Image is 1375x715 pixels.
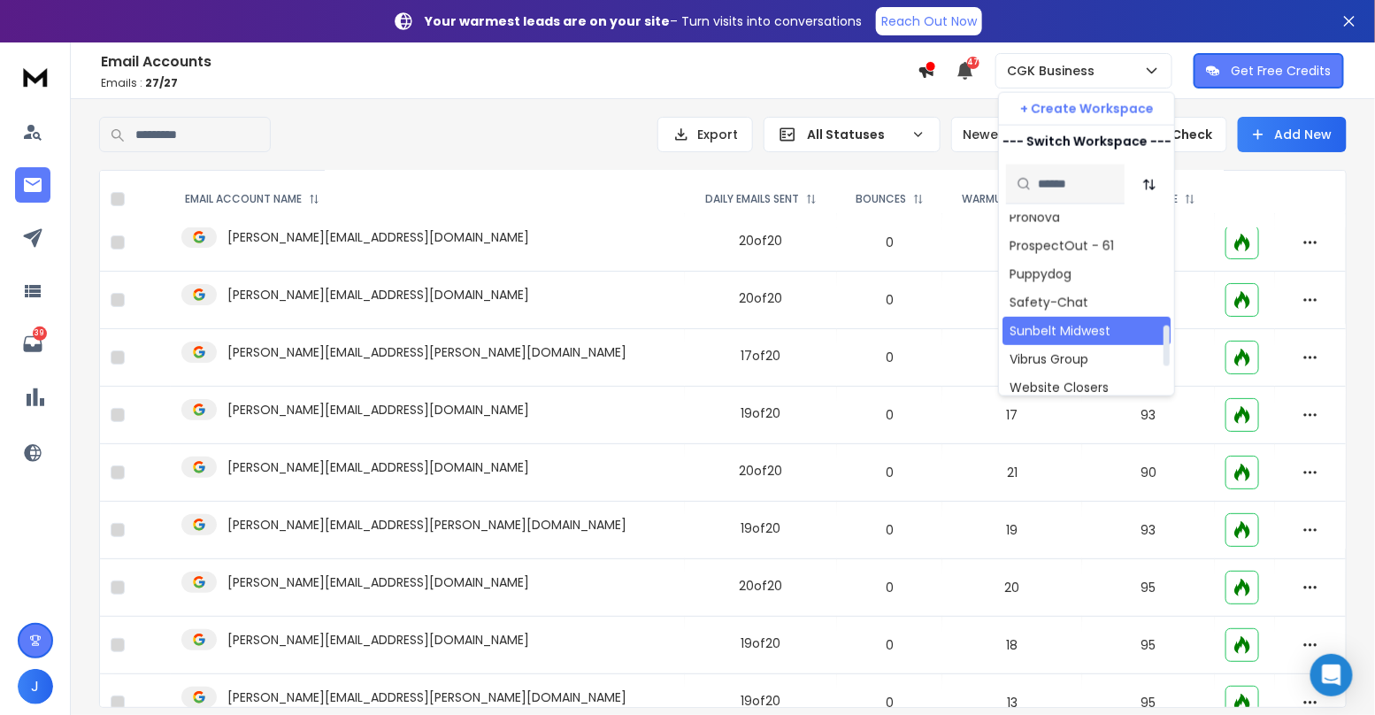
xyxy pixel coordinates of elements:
[942,214,1083,272] td: 22
[1010,379,1109,396] div: Website Closers
[185,192,319,206] div: EMAIL ACCOUNT NAME
[425,12,670,30] strong: Your warmest leads are on your site
[425,12,862,30] p: – Turn visits into conversations
[145,75,178,90] span: 27 / 27
[227,573,529,591] p: [PERSON_NAME][EMAIL_ADDRESS][DOMAIN_NAME]
[18,669,53,704] button: J
[741,519,781,537] div: 19 of 20
[848,234,931,251] p: 0
[848,636,931,654] p: 0
[740,232,783,250] div: 20 of 20
[227,688,626,706] p: [PERSON_NAME][EMAIL_ADDRESS][PERSON_NAME][DOMAIN_NAME]
[1010,209,1060,227] div: ProNova
[741,404,781,422] div: 19 of 20
[967,57,979,69] span: 47
[1231,62,1332,80] p: Get Free Credits
[227,458,529,476] p: [PERSON_NAME][EMAIL_ADDRESS][DOMAIN_NAME]
[227,516,626,534] p: [PERSON_NAME][EMAIL_ADDRESS][PERSON_NAME][DOMAIN_NAME]
[741,692,781,710] div: 19 of 20
[856,192,906,206] p: BOUNCES
[1002,133,1171,150] p: --- Switch Workspace ---
[18,60,53,93] img: logo
[101,76,918,90] p: Emails :
[227,343,626,361] p: [PERSON_NAME][EMAIL_ADDRESS][PERSON_NAME][DOMAIN_NAME]
[1010,265,1072,283] div: Puppydog
[848,349,931,366] p: 0
[1194,53,1344,88] button: Get Free Credits
[740,462,783,480] div: 20 of 20
[881,12,977,30] p: Reach Out Now
[1010,237,1114,255] div: ProspectOut - 61
[942,617,1083,674] td: 18
[1010,350,1088,368] div: Vibrus Group
[227,631,529,649] p: [PERSON_NAME][EMAIL_ADDRESS][DOMAIN_NAME]
[942,387,1083,444] td: 17
[227,286,529,304] p: [PERSON_NAME][EMAIL_ADDRESS][DOMAIN_NAME]
[848,406,931,424] p: 0
[1082,502,1215,559] td: 93
[1238,117,1347,152] button: Add New
[1132,166,1167,202] button: Sort by Sort A-Z
[807,126,904,143] p: All Statuses
[227,401,529,419] p: [PERSON_NAME][EMAIL_ADDRESS][DOMAIN_NAME]
[848,579,931,596] p: 0
[942,502,1083,559] td: 19
[33,327,47,341] p: 39
[848,521,931,539] p: 0
[227,228,529,246] p: [PERSON_NAME][EMAIL_ADDRESS][DOMAIN_NAME]
[740,577,783,595] div: 20 of 20
[705,192,799,206] p: DAILY EMAILS SENT
[962,192,1045,206] p: WARMUP EMAILS
[848,291,931,309] p: 0
[101,51,918,73] h1: Email Accounts
[848,694,931,711] p: 0
[1310,654,1353,696] div: Open Intercom Messenger
[1082,559,1215,617] td: 95
[1010,322,1110,340] div: Sunbelt Midwest
[740,289,783,307] div: 20 of 20
[1082,444,1215,502] td: 90
[942,272,1083,329] td: 18
[1007,62,1102,80] p: CGK Business
[741,634,781,652] div: 19 of 20
[1010,294,1088,311] div: Safety-Chat
[15,327,50,362] a: 39
[951,117,1066,152] button: Newest
[741,347,781,365] div: 17 of 20
[942,444,1083,502] td: 21
[1082,617,1215,674] td: 95
[942,559,1083,617] td: 20
[657,117,753,152] button: Export
[876,7,982,35] a: Reach Out Now
[1020,100,1154,118] p: + Create Workspace
[999,93,1174,125] button: + Create Workspace
[1082,387,1215,444] td: 93
[848,464,931,481] p: 0
[942,329,1083,387] td: 19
